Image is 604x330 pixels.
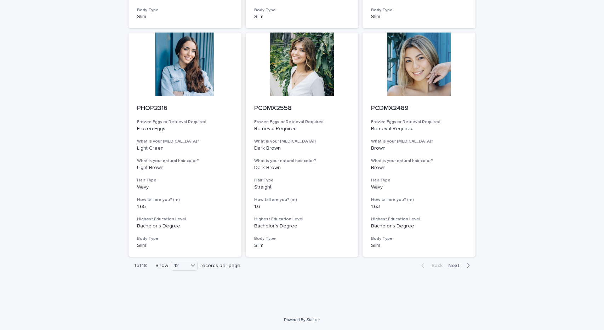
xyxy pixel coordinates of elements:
[254,184,350,190] p: Straight
[254,14,350,20] p: Slim
[137,184,233,190] p: Wavy
[371,165,467,171] p: Brown
[254,178,350,183] h3: Hair Type
[200,263,240,269] p: records per page
[137,216,233,222] h3: Highest Education Level
[254,216,350,222] h3: Highest Education Level
[416,262,445,269] button: Back
[129,257,153,274] p: 1 of 18
[371,184,467,190] p: Wavy
[254,223,350,229] p: Bachelor's Degree
[371,145,467,151] p: Brown
[155,263,168,269] p: Show
[137,119,233,125] h3: Frozen Eggs or Retrieval Required
[254,139,350,144] h3: What is your [MEDICAL_DATA]?
[254,7,350,13] h3: Body Type
[371,14,467,20] p: Slim
[137,223,233,229] p: Bachelor's Degree
[137,197,233,203] h3: How tall are you? (m)
[371,7,467,13] h3: Body Type
[371,223,467,229] p: Bachelor's Degree
[254,119,350,125] h3: Frozen Eggs or Retrieval Required
[427,263,443,268] span: Back
[137,7,233,13] h3: Body Type
[137,243,233,249] p: Slim
[137,126,233,132] p: Frozen Eggs
[137,204,233,210] p: 1.65
[254,145,350,151] p: Dark Brown
[129,33,241,257] a: PHOP2316Frozen Eggs or Retrieval RequiredFrozen EggsWhat is your [MEDICAL_DATA]?Light GreenWhat i...
[254,243,350,249] p: Slim
[371,158,467,164] h3: What is your natural hair color?
[363,33,475,257] a: PCDMX2489Frozen Eggs or Retrieval RequiredRetrieval RequiredWhat is your [MEDICAL_DATA]?BrownWhat...
[254,165,350,171] p: Dark Brown
[371,139,467,144] h3: What is your [MEDICAL_DATA]?
[254,197,350,203] h3: How tall are you? (m)
[254,204,350,210] p: 1.6
[371,119,467,125] h3: Frozen Eggs or Retrieval Required
[371,243,467,249] p: Slim
[171,262,188,270] div: 12
[137,139,233,144] h3: What is your [MEDICAL_DATA]?
[448,263,464,268] span: Next
[137,14,233,20] p: Slim
[371,105,467,112] p: PCDMX2489
[246,33,359,257] a: PCDMX2558Frozen Eggs or Retrieval RequiredRetrieval RequiredWhat is your [MEDICAL_DATA]?Dark Brow...
[254,126,350,132] p: Retrieval Required
[371,178,467,183] h3: Hair Type
[254,236,350,242] h3: Body Type
[284,318,320,322] a: Powered By Stacker
[371,216,467,222] h3: Highest Education Level
[137,236,233,242] h3: Body Type
[137,178,233,183] h3: Hair Type
[371,204,467,210] p: 1.63
[371,126,467,132] p: Retrieval Required
[137,145,233,151] p: Light Green
[137,158,233,164] h3: What is your natural hair color?
[254,105,350,112] p: PCDMX2558
[371,197,467,203] h3: How tall are you? (m)
[137,105,233,112] p: PHOP2316
[445,262,475,269] button: Next
[137,165,233,171] p: Light Brown
[371,236,467,242] h3: Body Type
[254,158,350,164] h3: What is your natural hair color?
